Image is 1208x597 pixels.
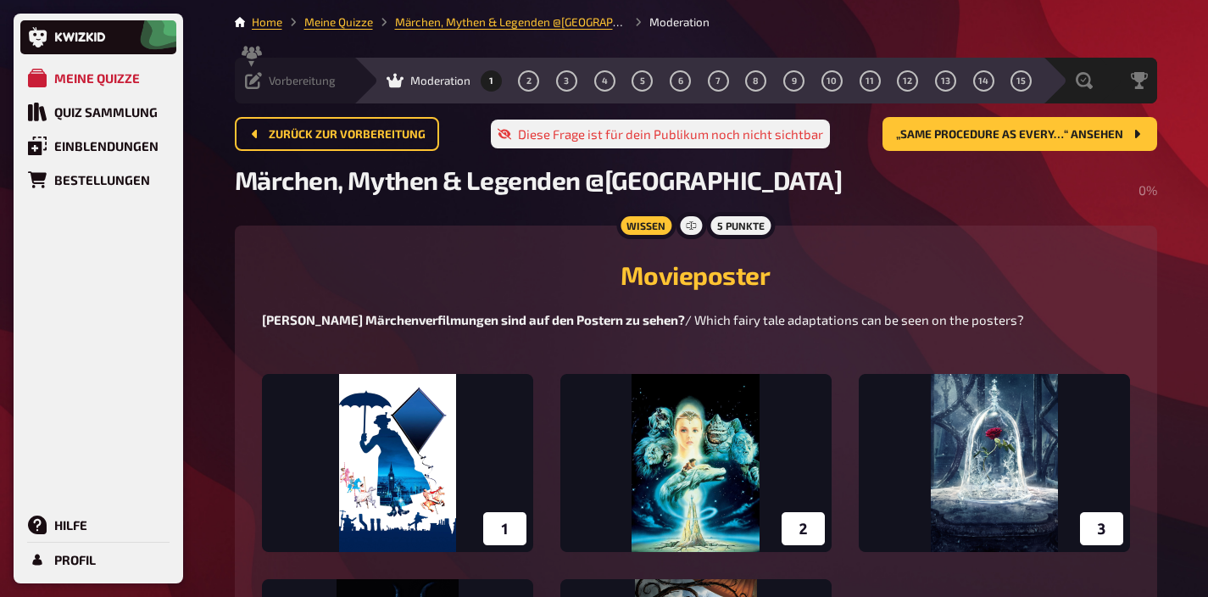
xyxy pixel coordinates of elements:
[866,76,874,86] span: 11
[262,312,685,327] span: [PERSON_NAME] Märchenverfilmungen sind auf den Postern zu sehen?
[640,76,645,86] span: 5
[553,67,580,94] button: 3
[235,117,439,151] button: Zurück zur Vorbereitung
[602,76,608,86] span: 4
[282,14,373,31] li: Meine Quizze
[515,67,543,94] button: 2
[20,95,176,129] a: Quiz Sammlung
[54,552,96,567] div: Profil
[20,508,176,542] a: Hilfe
[255,259,1137,290] h2: Movieposter
[1016,76,1026,86] span: 15
[54,104,158,120] div: Quiz Sammlung
[20,129,176,163] a: Einblendungen
[896,129,1123,141] span: „Same procedure as every…“ ansehen
[894,67,921,94] button: 12
[1138,182,1157,198] span: 0 %
[54,70,140,86] div: Meine Quizze
[978,76,988,86] span: 14
[685,312,1024,327] span: / Which fairy tale adaptations can be seen on the posters?
[269,74,336,87] span: Vorbereitung
[1008,67,1035,94] button: 15
[882,117,1157,151] button: „Same procedure as every…“ ansehen
[373,14,627,31] li: Märchen, Mythen & Legenden @St. Martins Arms
[781,67,808,94] button: 9
[20,543,176,577] a: Profil
[252,15,282,29] a: Home
[477,67,504,94] button: 1
[856,67,883,94] button: 11
[941,76,950,86] span: 13
[616,212,676,239] div: Wissen
[54,517,87,533] div: Hilfe
[932,67,959,94] button: 13
[410,74,470,87] span: Moderation
[707,212,775,239] div: 5 Punkte
[818,67,845,94] button: 10
[743,67,770,94] button: 8
[704,67,732,94] button: 7
[564,76,569,86] span: 3
[20,61,176,95] a: Meine Quizze
[715,76,721,86] span: 7
[753,76,759,86] span: 8
[667,67,694,94] button: 6
[792,76,797,86] span: 9
[591,67,618,94] button: 4
[489,76,493,86] span: 1
[235,165,843,195] span: Märchen, Mythen & Legenden @[GEOGRAPHIC_DATA]
[629,67,656,94] button: 5
[20,163,176,197] a: Bestellungen
[491,120,830,148] div: Diese Frage ist für dein Publikum noch nicht sichtbar
[269,129,426,141] span: Zurück zur Vorbereitung
[678,76,683,86] span: 6
[903,76,912,86] span: 12
[54,138,159,153] div: Einblendungen
[252,14,282,31] li: Home
[627,14,710,31] li: Moderation
[395,15,665,29] a: Märchen, Mythen & Legenden @[GEOGRAPHIC_DATA]
[827,76,837,86] span: 10
[970,67,997,94] button: 14
[304,15,373,29] a: Meine Quizze
[526,76,532,86] span: 2
[54,172,150,187] div: Bestellungen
